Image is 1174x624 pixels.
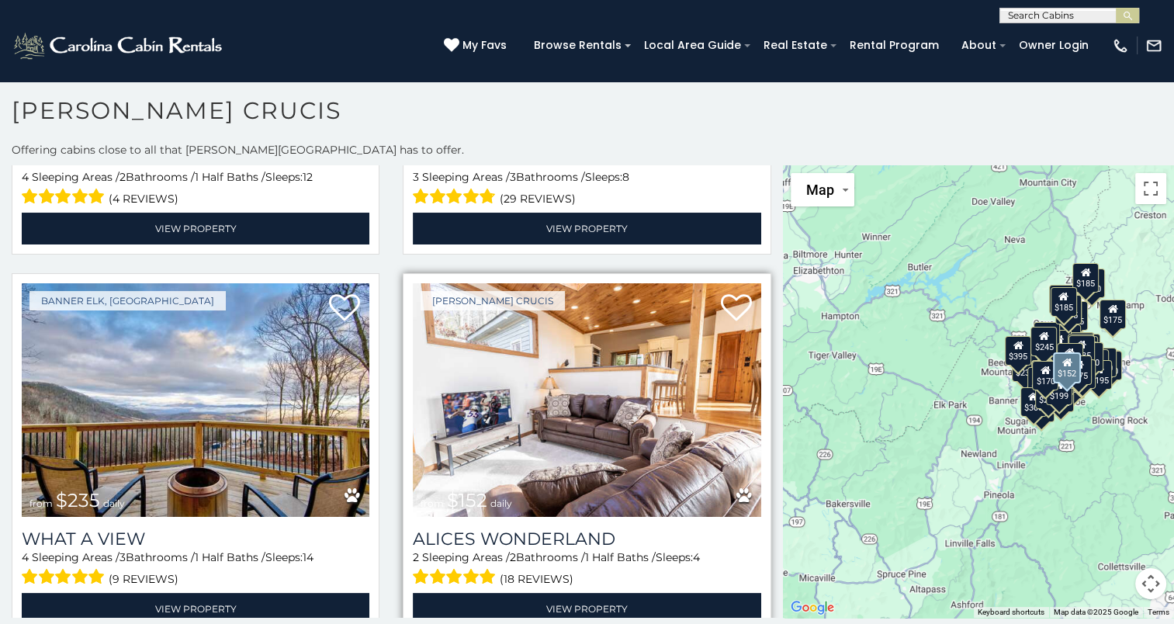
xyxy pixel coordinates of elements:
[510,550,516,564] span: 2
[119,170,126,184] span: 2
[413,550,419,564] span: 2
[1012,352,1038,382] div: $235
[1049,284,1075,314] div: $180
[1020,387,1046,416] div: $300
[421,291,565,310] a: [PERSON_NAME] Crucis
[413,283,760,516] a: Alices Wonderland from $152 daily
[954,33,1004,57] a: About
[1090,348,1117,377] div: $180
[1077,341,1103,371] div: $210
[1068,334,1094,363] div: $525
[1072,263,1099,293] div: $185
[1086,360,1112,390] div: $195
[791,173,854,206] button: Change map style
[622,170,629,184] span: 8
[1035,379,1061,408] div: $230
[413,529,760,549] a: Alices Wonderland
[1048,382,1074,411] div: $195
[1065,355,1092,385] div: $175
[413,549,760,589] div: Sleeping Areas / Bathrooms / Sleeps:
[109,189,178,209] span: (4 reviews)
[1056,343,1082,373] div: $195
[636,33,749,57] a: Local Area Guide
[1027,366,1054,396] div: $275
[1046,376,1072,405] div: $199
[490,497,512,509] span: daily
[526,33,629,57] a: Browse Rentals
[303,550,313,564] span: 14
[1028,392,1055,421] div: $155
[806,182,834,198] span: Map
[1148,608,1169,616] a: Terms (opens in new tab)
[22,550,29,564] span: 4
[1034,321,1060,351] div: $305
[22,213,369,244] a: View Property
[510,170,516,184] span: 3
[29,497,53,509] span: from
[1011,33,1096,57] a: Owner Login
[1112,37,1129,54] img: phone-regular-white.png
[119,550,126,564] span: 3
[1068,332,1094,362] div: $565
[1055,294,1082,324] div: $235
[1068,335,1094,364] div: $185
[413,283,760,516] img: Alices Wonderland
[413,170,419,184] span: 3
[1061,300,1087,330] div: $155
[109,569,178,589] span: (9 reviews)
[1032,361,1058,390] div: $170
[1030,326,1057,355] div: $245
[329,293,360,325] a: Add to favorites
[103,497,125,509] span: daily
[413,213,760,244] a: View Property
[1135,173,1166,204] button: Toggle fullscreen view
[22,170,29,184] span: 4
[447,489,487,511] span: $152
[1096,351,1122,380] div: $200
[1032,360,1058,390] div: $615
[444,37,511,54] a: My Favs
[787,598,838,618] a: Open this area in Google Maps (opens a new window)
[421,497,444,509] span: from
[500,189,576,209] span: (29 reviews)
[721,293,752,325] a: Add to favorites
[1054,608,1138,616] span: Map data ©2025 Google
[22,283,369,516] a: What A View from $235 daily
[1069,359,1096,389] div: $225
[585,550,656,564] span: 1 Half Baths /
[195,550,265,564] span: 1 Half Baths /
[12,30,227,61] img: White-1-2.png
[413,169,760,209] div: Sleeping Areas / Bathrooms / Sleeps:
[787,598,838,618] img: Google
[22,529,369,549] a: What A View
[978,607,1044,618] button: Keyboard shortcuts
[1051,287,1077,317] div: $185
[22,169,369,209] div: Sleeping Areas / Bathrooms / Sleeps:
[1145,37,1162,54] img: mail-regular-white.png
[195,170,265,184] span: 1 Half Baths /
[22,283,369,516] img: What A View
[462,37,507,54] span: My Favs
[756,33,835,57] a: Real Estate
[303,170,313,184] span: 12
[1053,352,1081,383] div: $152
[1100,299,1126,328] div: $175
[1005,336,1031,366] div: $395
[693,550,700,564] span: 4
[1135,568,1166,599] button: Map camera controls
[29,291,226,310] a: Banner Elk, [GEOGRAPHIC_DATA]
[500,569,573,589] span: (18 reviews)
[22,549,369,589] div: Sleeping Areas / Bathrooms / Sleeps:
[842,33,947,57] a: Rental Program
[56,489,100,511] span: $235
[1079,268,1105,297] div: $200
